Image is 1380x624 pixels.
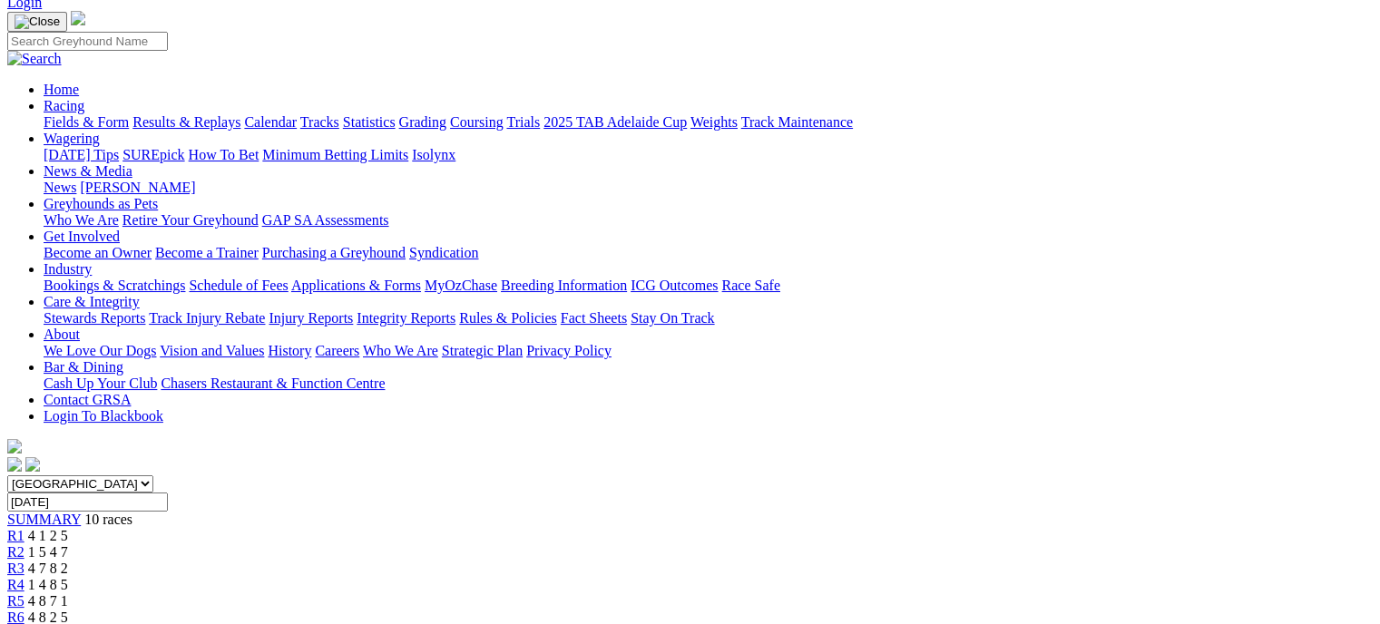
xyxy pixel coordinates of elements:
[7,528,24,543] a: R1
[44,147,119,162] a: [DATE] Tips
[741,114,853,130] a: Track Maintenance
[44,343,156,358] a: We Love Our Dogs
[44,392,131,407] a: Contact GRSA
[412,147,455,162] a: Isolynx
[44,163,132,179] a: News & Media
[300,114,339,130] a: Tracks
[44,212,1373,229] div: Greyhounds as Pets
[122,147,184,162] a: SUREpick
[409,245,478,260] a: Syndication
[631,310,714,326] a: Stay On Track
[7,439,22,453] img: logo-grsa-white.png
[291,278,421,293] a: Applications & Forms
[44,294,140,309] a: Care & Integrity
[44,408,163,424] a: Login To Blackbook
[44,196,158,211] a: Greyhounds as Pets
[690,114,738,130] a: Weights
[459,310,557,326] a: Rules & Policies
[71,11,85,25] img: logo-grsa-white.png
[357,310,455,326] a: Integrity Reports
[28,544,68,560] span: 1 5 4 7
[44,261,92,277] a: Industry
[442,343,523,358] a: Strategic Plan
[506,114,540,130] a: Trials
[343,114,396,130] a: Statistics
[561,310,627,326] a: Fact Sheets
[7,561,24,576] a: R3
[44,310,145,326] a: Stewards Reports
[315,343,359,358] a: Careers
[155,245,259,260] a: Become a Trainer
[44,343,1373,359] div: About
[28,593,68,609] span: 4 8 7 1
[399,114,446,130] a: Grading
[189,147,259,162] a: How To Bet
[44,114,1373,131] div: Racing
[7,51,62,67] img: Search
[7,577,24,592] a: R4
[268,343,311,358] a: History
[149,310,265,326] a: Track Injury Rebate
[44,278,1373,294] div: Industry
[244,114,297,130] a: Calendar
[7,457,22,472] img: facebook.svg
[28,577,68,592] span: 1 4 8 5
[44,131,100,146] a: Wagering
[44,375,157,391] a: Cash Up Your Club
[269,310,353,326] a: Injury Reports
[44,180,1373,196] div: News & Media
[44,375,1373,392] div: Bar & Dining
[44,147,1373,163] div: Wagering
[44,245,152,260] a: Become an Owner
[44,212,119,228] a: Who We Are
[161,375,385,391] a: Chasers Restaurant & Function Centre
[7,12,67,32] button: Toggle navigation
[7,492,168,512] input: Select date
[425,278,497,293] a: MyOzChase
[44,278,185,293] a: Bookings & Scratchings
[363,343,438,358] a: Who We Are
[44,327,80,342] a: About
[44,82,79,97] a: Home
[721,278,779,293] a: Race Safe
[28,561,68,576] span: 4 7 8 2
[262,212,389,228] a: GAP SA Assessments
[543,114,687,130] a: 2025 TAB Adelaide Cup
[122,212,259,228] a: Retire Your Greyhound
[450,114,504,130] a: Coursing
[44,180,76,195] a: News
[526,343,612,358] a: Privacy Policy
[501,278,627,293] a: Breeding Information
[84,512,132,527] span: 10 races
[7,544,24,560] a: R2
[44,114,129,130] a: Fields & Form
[7,32,168,51] input: Search
[7,593,24,609] a: R5
[132,114,240,130] a: Results & Replays
[262,147,408,162] a: Minimum Betting Limits
[160,343,264,358] a: Vision and Values
[631,278,718,293] a: ICG Outcomes
[262,245,406,260] a: Purchasing a Greyhound
[189,278,288,293] a: Schedule of Fees
[25,457,40,472] img: twitter.svg
[44,245,1373,261] div: Get Involved
[44,359,123,375] a: Bar & Dining
[28,528,68,543] span: 4 1 2 5
[44,229,120,244] a: Get Involved
[80,180,195,195] a: [PERSON_NAME]
[44,98,84,113] a: Racing
[15,15,60,29] img: Close
[7,512,81,527] a: SUMMARY
[44,310,1373,327] div: Care & Integrity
